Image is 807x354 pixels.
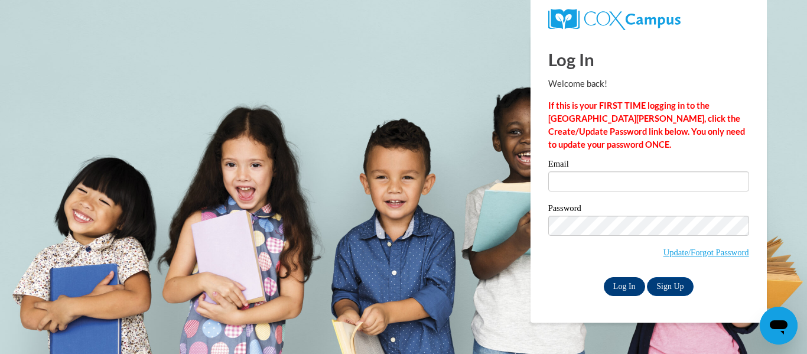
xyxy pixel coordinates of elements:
input: Log In [604,277,645,296]
p: Welcome back! [548,77,749,90]
a: Update/Forgot Password [663,248,749,257]
img: COX Campus [548,9,681,30]
a: Sign Up [647,277,693,296]
label: Email [548,160,749,171]
strong: If this is your FIRST TIME logging in to the [GEOGRAPHIC_DATA][PERSON_NAME], click the Create/Upd... [548,100,745,150]
iframe: Button to launch messaging window [760,307,798,345]
a: COX Campus [548,9,749,30]
h1: Log In [548,47,749,72]
label: Password [548,204,749,216]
